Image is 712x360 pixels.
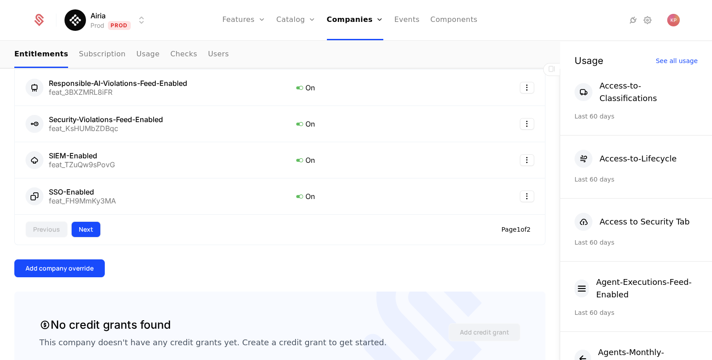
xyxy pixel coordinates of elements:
[108,21,131,30] span: Prod
[26,221,68,237] button: Previous
[170,42,197,68] a: Checks
[596,276,698,301] div: Agent-Executions-Feed-Enabled
[600,80,698,105] div: Access-to-Classifications
[49,161,115,168] div: feat_TZuQw9sPovG
[14,42,68,68] a: Entitlements
[667,14,680,26] img: Katrina Peek
[575,213,690,231] button: Access to Security Tab
[39,337,386,348] div: This company doesn't have any credit grants yet. Create a credit grant to get started.
[39,317,171,334] div: No credit grants found
[26,264,94,273] div: Add company override
[64,9,86,31] img: Airia
[520,118,534,130] button: Select action
[575,238,698,247] div: Last 60 days
[49,89,187,96] div: feat_3BXZMRL8iFR
[520,154,534,166] button: Select action
[49,116,163,123] div: Security-Violations-Feed-Enabled
[14,259,105,277] button: Add company override
[575,112,698,121] div: Last 60 days
[137,42,160,68] a: Usage
[67,10,147,30] button: Select environment
[49,80,187,87] div: Responsible-AI-Violations-Feed-Enabled
[294,154,395,166] div: On
[575,150,677,168] button: Access-to-Lifecycle
[575,175,698,184] div: Last 60 days
[14,42,229,68] ul: Choose Sub Page
[294,118,395,130] div: On
[575,80,698,105] button: Access-to-Classifications
[90,21,104,30] div: Prod
[49,125,163,132] div: feat_KsHUMbZDBqc
[79,42,125,68] a: Subscription
[575,308,698,317] div: Last 60 days
[90,10,106,21] span: Airia
[520,82,534,93] button: Select action
[575,276,698,301] button: Agent-Executions-Feed-Enabled
[449,323,520,341] button: Add credit grant
[294,191,395,202] div: On
[600,152,677,165] div: Access-to-Lifecycle
[49,197,116,204] div: feat_FH9MmKy3MA
[575,56,603,65] div: Usage
[628,15,639,25] a: Integrations
[294,82,395,93] div: On
[14,42,545,68] nav: Main
[49,152,115,159] div: SIEM-Enabled
[656,58,698,64] div: See all usage
[520,191,534,202] button: Select action
[71,221,101,237] button: Next
[460,328,509,337] div: Add credit grant
[667,14,680,26] button: Open user button
[49,188,116,195] div: SSO-Enabled
[208,42,229,68] a: Users
[600,216,690,228] div: Access to Security Tab
[502,225,534,234] div: Page 1 of 2
[642,15,653,25] a: Settings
